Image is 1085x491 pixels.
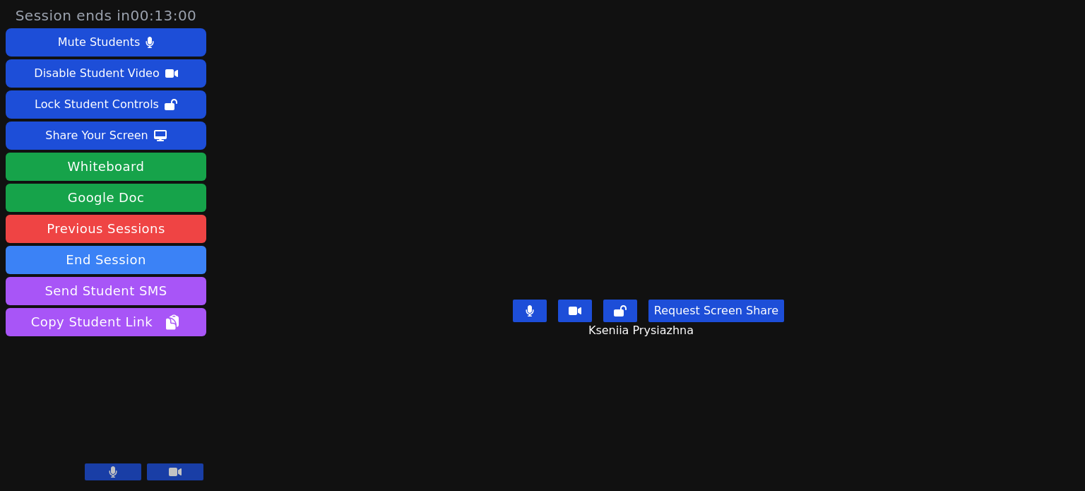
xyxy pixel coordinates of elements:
[6,153,206,181] button: Whiteboard
[31,312,181,332] span: Copy Student Link
[6,246,206,274] button: End Session
[16,6,197,25] span: Session ends in
[34,62,159,85] div: Disable Student Video
[588,322,697,339] span: Kseniia Prysiazhna
[131,7,197,24] time: 00:13:00
[6,59,206,88] button: Disable Student Video
[6,184,206,212] a: Google Doc
[35,93,159,116] div: Lock Student Controls
[6,28,206,57] button: Mute Students
[6,215,206,243] a: Previous Sessions
[58,31,140,54] div: Mute Students
[6,277,206,305] button: Send Student SMS
[6,90,206,119] button: Lock Student Controls
[648,300,784,322] button: Request Screen Share
[6,122,206,150] button: Share Your Screen
[6,308,206,336] button: Copy Student Link
[45,124,148,147] div: Share Your Screen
